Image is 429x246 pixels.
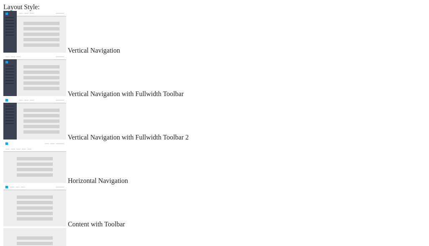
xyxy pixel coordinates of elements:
img: vertical-nav-with-full-toolbar.jpg [3,54,66,96]
md-radio-button: Vertical Navigation [3,11,426,54]
md-radio-button: Horizontal Navigation [3,141,426,185]
img: vertical-nav.jpg [3,11,66,53]
img: horizontal-nav.jpg [3,141,66,183]
span: Vertical Navigation [68,47,120,54]
img: vertical-nav-with-full-toolbar-2.jpg [3,98,66,139]
md-radio-button: Vertical Navigation with Fullwidth Toolbar 2 [3,98,426,141]
div: Layout Style: [3,3,426,11]
md-radio-button: Content with Toolbar [3,185,426,228]
span: Content with Toolbar [68,221,125,228]
span: Vertical Navigation with Fullwidth Toolbar [68,90,184,97]
span: Vertical Navigation with Fullwidth Toolbar 2 [68,134,189,141]
span: Horizontal Navigation [68,177,128,184]
img: content-with-toolbar.jpg [3,185,66,226]
md-radio-button: Vertical Navigation with Fullwidth Toolbar [3,54,426,98]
